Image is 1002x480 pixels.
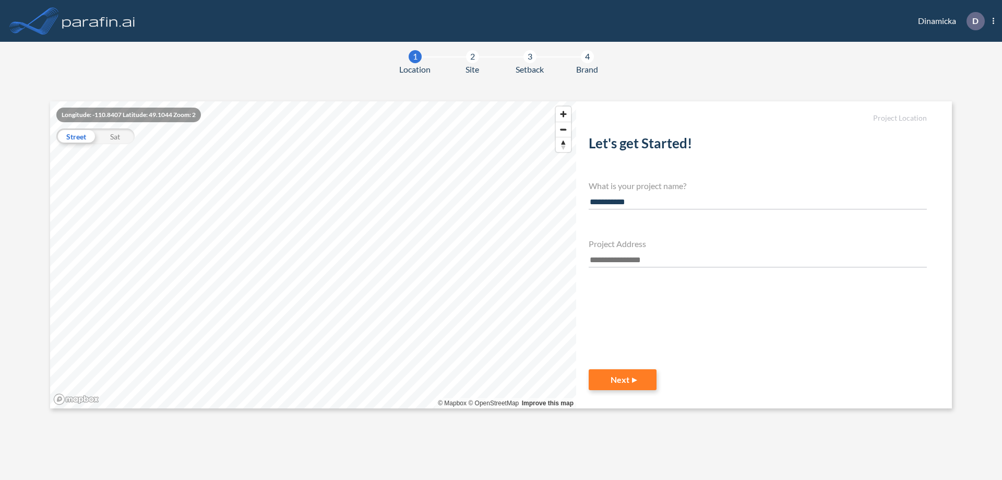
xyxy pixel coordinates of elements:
button: Zoom in [556,107,571,122]
canvas: Map [50,101,576,408]
p: D [972,16,979,26]
a: Improve this map [522,400,574,407]
div: Sat [96,128,135,144]
button: Next [589,369,657,390]
div: 1 [409,50,422,63]
h5: Project Location [589,114,927,123]
span: Brand [576,63,598,76]
div: Longitude: -110.8407 Latitude: 49.1044 Zoom: 2 [56,108,201,122]
span: Site [466,63,479,76]
div: Street [56,128,96,144]
span: Location [399,63,431,76]
a: OpenStreetMap [468,400,519,407]
h4: Project Address [589,239,927,249]
h2: Let's get Started! [589,135,927,156]
a: Mapbox homepage [53,393,99,405]
h4: What is your project name? [589,181,927,191]
div: 2 [466,50,479,63]
div: 4 [581,50,594,63]
button: Reset bearing to north [556,137,571,152]
div: 3 [523,50,536,63]
a: Mapbox [438,400,467,407]
button: Zoom out [556,122,571,137]
img: logo [60,10,137,31]
span: Setback [516,63,544,76]
div: Dinamicka [902,12,994,30]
